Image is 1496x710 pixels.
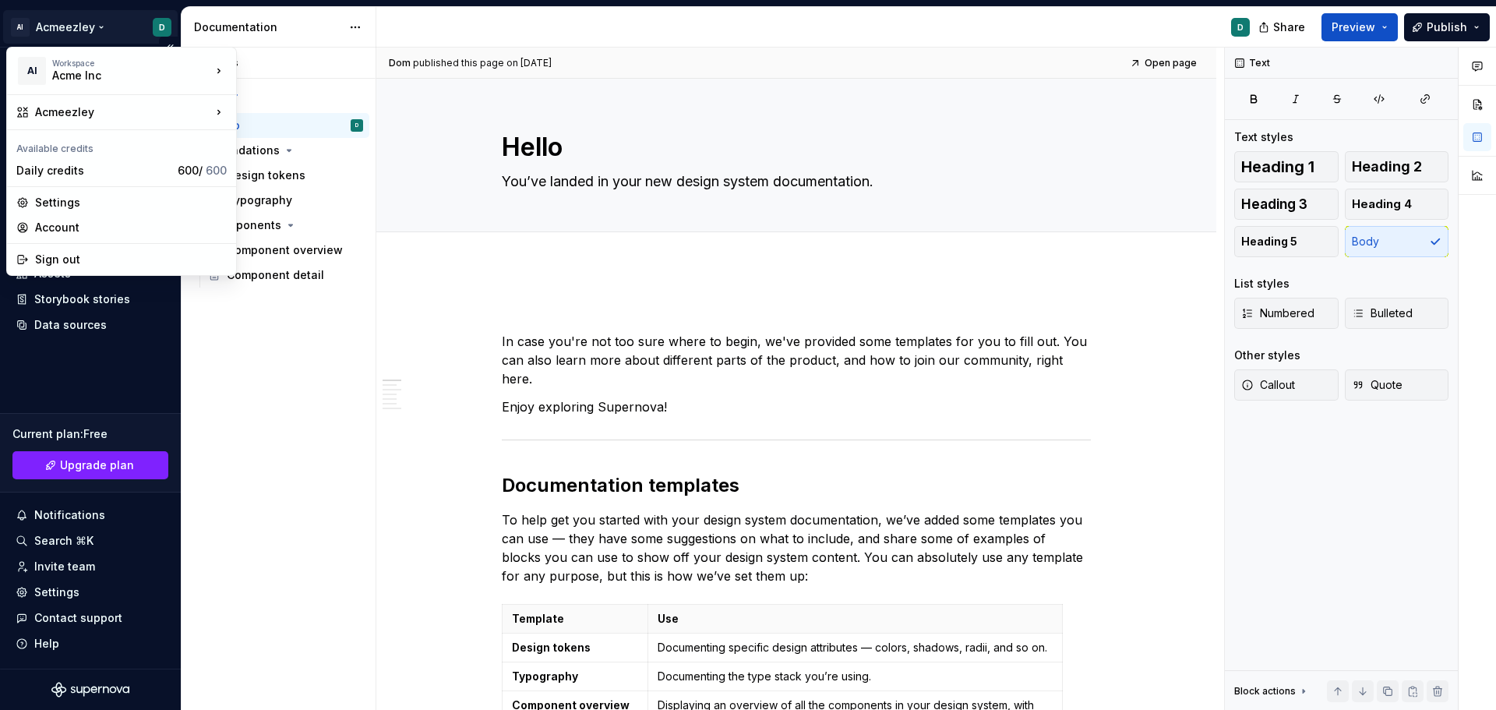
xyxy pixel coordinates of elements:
[52,58,211,68] div: Workspace
[52,68,185,83] div: Acme Inc
[18,57,46,85] div: AI
[206,164,227,177] span: 600
[178,164,227,177] span: 600 /
[35,252,227,267] div: Sign out
[10,133,233,158] div: Available credits
[35,104,211,120] div: Acmeezley
[35,220,227,235] div: Account
[16,163,171,178] div: Daily credits
[35,195,227,210] div: Settings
